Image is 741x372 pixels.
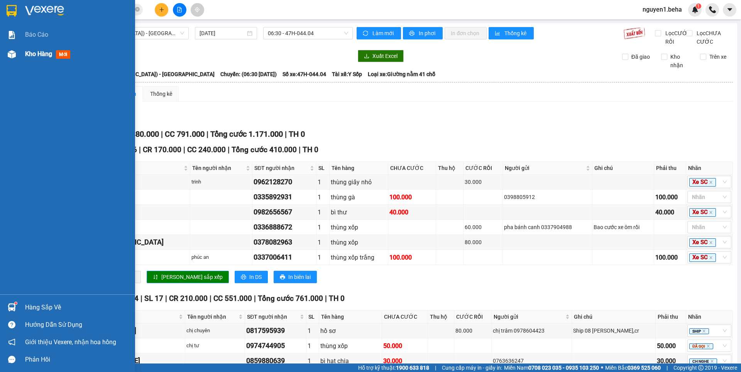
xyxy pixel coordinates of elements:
span: | [165,294,167,303]
button: caret-down [723,3,736,17]
span: Xuất Excel [372,52,398,60]
div: Hàng sắp về [25,302,129,313]
button: printerIn phơi [403,27,443,39]
th: Ghi chú [592,162,654,175]
div: chị chuyên [186,327,244,335]
div: 30.000 [657,356,685,366]
span: In biên lai [288,273,311,281]
div: 100.000 [655,192,685,202]
th: Thu hộ [436,162,464,175]
span: Chuyến: (06:30 [DATE]) [220,70,277,78]
button: printerIn biên lai [274,271,317,283]
th: Ghi chú [572,311,656,323]
div: 0335892931 [254,192,315,202]
span: close [709,180,713,184]
span: Đơn 14 [114,294,139,303]
span: In DS [249,273,262,281]
div: chị tư [186,342,244,350]
th: Tên hàng [330,162,389,175]
span: Miền Nam [504,364,599,372]
div: Phản hồi [25,354,129,365]
span: CC 551.000 [213,294,252,303]
span: CH NGHE [689,358,717,364]
span: Tên người nhận [192,164,244,172]
span: Trên xe [706,53,729,61]
span: Tổng cước 761.000 [258,294,323,303]
span: Giới thiệu Vexere, nhận hoa hồng [25,337,116,347]
img: icon-new-feature [692,6,699,13]
span: message [8,356,15,363]
span: Cung cấp máy in - giấy in: [442,364,502,372]
td: 0982656567 [252,205,316,220]
span: bar-chart [495,31,501,37]
button: sort-ascending[PERSON_NAME] sắp xếp [147,271,229,283]
span: printer [280,274,285,280]
button: aim [191,3,204,17]
div: 40.000 [655,207,685,217]
span: 06:30 - 47H-044.04 [268,27,348,39]
span: TH 0 [289,129,305,139]
span: Xe SC [689,208,716,217]
span: In phơi [419,29,436,37]
div: 0962128270 [254,177,315,187]
div: 40.000 [389,207,434,217]
sup: 1 [696,3,701,9]
span: close [709,256,713,260]
span: copyright [698,365,704,370]
th: CƯỚC RỒI [454,311,492,323]
img: warehouse-icon [8,50,16,58]
div: Bao cước xe ôm rồi [594,223,653,231]
span: printer [241,274,246,280]
span: Tài xế: Y Sốp [332,70,362,78]
td: 0337006411 [252,250,316,265]
button: bar-chartThống kê [489,27,534,39]
span: aim [195,7,200,12]
td: chị tư [185,338,245,353]
div: 0859880639 [246,355,305,366]
div: 0378082963 [254,237,315,248]
span: SL 17 [144,294,163,303]
th: SL [316,162,330,175]
div: 80.000 [455,326,491,335]
div: Ship 08 [PERSON_NAME],cr [573,326,654,335]
span: ĐÃ GỌI [689,343,713,349]
span: SĐT người nhận [254,164,308,172]
strong: 0708 023 035 - 0935 103 250 [528,365,599,371]
span: | [325,294,327,303]
span: Số xe: 47H-044.04 [283,70,326,78]
span: mới [56,50,70,59]
span: download [364,53,369,59]
button: plus [155,3,168,17]
div: 1 [318,207,328,217]
span: Hỗ trợ kỹ thuật: [358,364,429,372]
div: thùng xốp [331,238,387,247]
span: sync [363,31,369,37]
img: solution-icon [8,31,16,39]
span: TH 0 [303,145,318,154]
img: phone-icon [709,6,716,13]
span: Xe SC [689,253,716,262]
th: Phải thu [656,311,686,323]
span: nguyen1.beha [636,5,688,14]
div: 0398805912 [504,193,591,201]
div: thùng xốp [331,223,387,232]
button: file-add [173,3,186,17]
span: | [140,294,142,303]
span: | [228,145,230,154]
span: Tổng cước 1.171.000 [210,129,283,139]
span: Kho hàng [25,50,52,58]
td: 0378082963 [252,235,316,250]
div: Nhãn [688,313,731,321]
div: chị trâm 0978604423 [493,326,570,335]
span: Lọc CHƯA CƯỚC [694,29,733,46]
span: | [206,129,208,139]
td: trinh [190,175,252,190]
span: CC 791.000 [165,129,205,139]
span: Tên người nhận [187,313,237,321]
span: | [254,294,256,303]
span: notification [8,338,15,346]
div: bì hạt chia [320,356,381,366]
div: 30.000 [465,178,501,186]
span: file-add [177,7,182,12]
span: Xe SC [689,178,716,187]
